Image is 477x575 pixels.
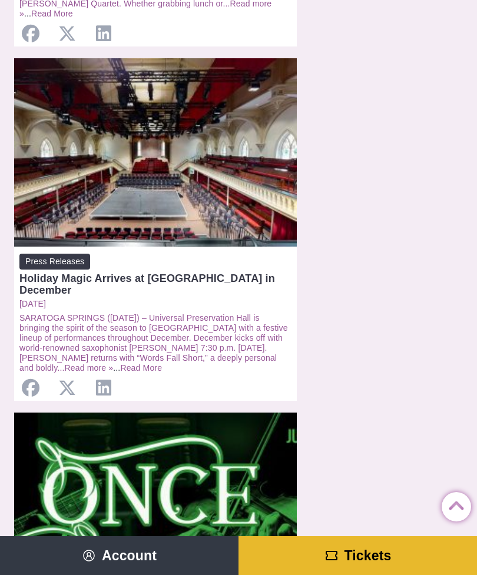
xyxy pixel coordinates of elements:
p: ... [19,313,291,373]
a: Press Releases Holiday Magic Arrives at [GEOGRAPHIC_DATA] in December [19,254,291,296]
a: Back to Top [442,493,465,516]
span: Press Releases [19,254,90,270]
div: Holiday Magic Arrives at [GEOGRAPHIC_DATA] in December [19,272,291,296]
span: Tickets [344,548,392,563]
a: Read More [120,363,162,373]
a: SARATOGA SPRINGS ([DATE]) – Universal Preservation Hall is bringing the spirit of the season to [... [19,313,288,373]
a: Read More [31,9,73,18]
a: Tickets [238,536,477,575]
span: Account [102,548,157,563]
a: Read more » [65,363,114,373]
a: [DATE] [19,299,291,309]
